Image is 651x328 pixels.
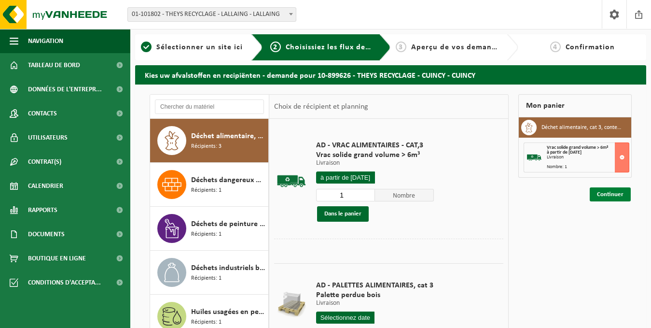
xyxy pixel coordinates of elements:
[28,150,61,174] span: Contrat(s)
[28,174,63,198] span: Calendrier
[547,150,582,155] strong: à partir de [DATE]
[150,163,269,207] button: Déchets dangereux mélangés : non ADR Récipients: 1
[316,300,433,307] p: Livraison
[155,100,264,114] input: Chercher du matériel
[191,130,266,142] span: Déchet alimentaire, cat 3, contenant des produits d'origine animale, emballage synthétique
[191,186,222,195] span: Récipients: 1
[590,187,631,201] a: Continuer
[150,119,269,163] button: Déchet alimentaire, cat 3, contenant des produits d'origine animale, emballage synthétique Récipi...
[191,318,222,327] span: Récipients: 1
[191,174,266,186] span: Déchets dangereux mélangés : non ADR
[286,43,446,51] span: Choisissiez les flux de déchets et récipients
[191,230,222,239] span: Récipients: 1
[547,165,629,170] div: Nombre: 1
[141,42,152,52] span: 1
[270,42,281,52] span: 2
[317,206,369,222] button: Dans le panier
[316,160,434,167] p: Livraison
[316,141,434,150] span: AD - VRAC ALIMENTAIRES - CAT,3
[550,42,561,52] span: 4
[316,312,375,324] input: Sélectionnez date
[156,43,243,51] span: Sélectionner un site ici
[316,150,434,160] span: Vrac solide grand volume > 6m³
[316,171,375,184] input: Sélectionnez date
[150,251,269,295] button: Déchets industriels banals, triable Récipients: 1
[316,290,433,300] span: Palette perdue bois
[28,198,57,222] span: Rapports
[28,101,57,126] span: Contacts
[28,222,65,246] span: Documents
[191,218,266,230] span: Déchets de peinture en petits emballages
[28,246,86,271] span: Boutique en ligne
[547,145,608,150] span: Vrac solide grand volume > 6m³
[28,271,101,295] span: Conditions d'accepta...
[316,281,433,290] span: AD - PALETTES ALIMENTAIRES, cat 3
[518,94,632,117] div: Mon panier
[375,189,434,201] span: Nombre
[140,42,244,53] a: 1Sélectionner un site ici
[28,126,68,150] span: Utilisateurs
[191,262,266,274] span: Déchets industriels banals, triable
[191,142,222,151] span: Récipients: 3
[191,274,222,283] span: Récipients: 1
[541,120,624,135] h3: Déchet alimentaire, cat 3, contenant des produits d'origine animale, emballage synthétique
[191,306,266,318] span: Huiles usagées en petits conditionnements
[269,95,373,119] div: Choix de récipient et planning
[135,65,646,84] h2: Kies uw afvalstoffen en recipiënten - demande pour 10-899626 - THEYS RECYCLAGE - CUINCY - CUINCY
[150,207,269,251] button: Déchets de peinture en petits emballages Récipients: 1
[411,43,504,51] span: Aperçu de vos demandes
[547,155,629,160] div: Livraison
[127,7,296,22] span: 01-101802 - THEYS RECYCLAGE - LALLAING - LALLAING
[28,77,102,101] span: Données de l'entrepr...
[28,53,80,77] span: Tableau de bord
[566,43,615,51] span: Confirmation
[128,8,296,21] span: 01-101802 - THEYS RECYCLAGE - LALLAING - LALLAING
[396,42,406,52] span: 3
[28,29,63,53] span: Navigation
